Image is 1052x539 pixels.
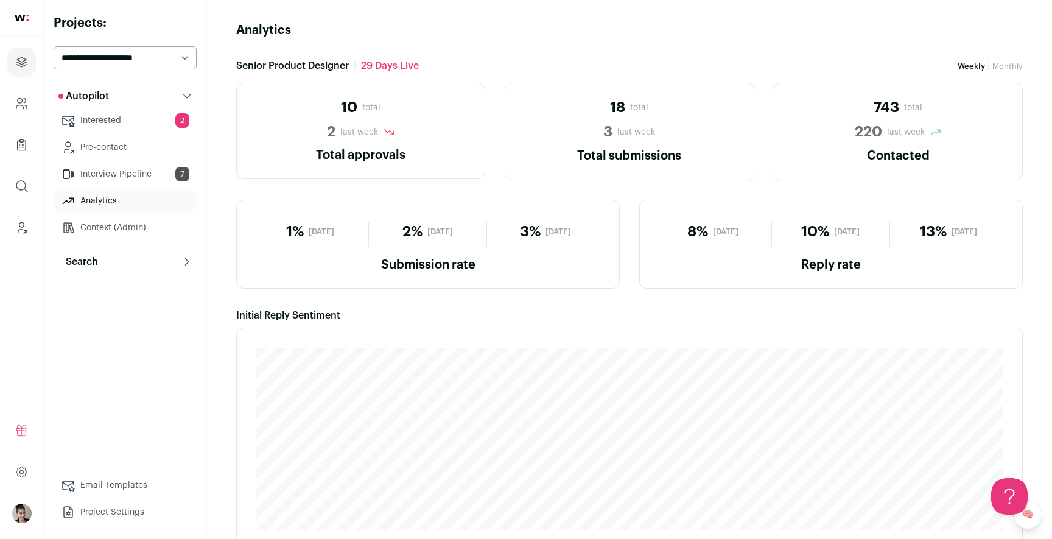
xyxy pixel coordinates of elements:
a: Email Templates [54,473,197,498]
span: 220 [855,122,882,142]
span: [DATE] [834,227,860,237]
span: 3 [603,122,612,142]
span: total [362,102,380,114]
a: Analytics [54,189,197,213]
a: Context (Admin) [54,216,197,240]
span: [DATE] [309,227,334,237]
span: [DATE] [427,227,453,237]
span: last week [887,126,925,138]
span: 13% [920,222,947,242]
a: Interested2 [54,108,197,133]
a: Company and ATS Settings [7,89,36,118]
span: [DATE] [952,227,977,237]
p: Autopilot [58,89,109,104]
span: last week [617,126,655,138]
span: 10 [341,98,357,118]
span: | [354,58,356,73]
span: Weekly [958,62,985,70]
span: total [904,102,922,114]
span: 2 [327,122,335,142]
span: [DATE] [545,227,571,237]
a: Project Settings [54,500,197,524]
h1: Analytics [236,22,291,39]
p: Search [58,255,98,269]
img: wellfound-shorthand-0d5821cbd27db2630d0214b213865d53afaa358527fdda9d0ea32b1df1b89c2c.svg [15,15,29,21]
button: Search [54,250,197,274]
a: Leads (Backoffice) [7,213,36,242]
div: Initial Reply Sentiment [236,308,1023,323]
h2: Submission rate [251,256,605,273]
span: total [630,102,648,114]
span: 1% [286,222,304,242]
a: Projects [7,48,36,77]
span: last week [340,126,378,138]
span: 8% [687,222,708,242]
h2: Contacted [789,147,1008,165]
a: 🧠 [1013,500,1042,529]
span: 2 [175,113,189,128]
span: 18 [610,98,625,118]
h2: Total submissions [520,147,738,165]
span: 743 [874,98,899,118]
a: Monthly [992,62,1023,70]
h2: Projects: [54,15,197,32]
iframe: Toggle Customer Support [991,478,1028,515]
img: 8072482-medium_jpg [12,504,32,523]
a: Company Lists [7,130,36,160]
span: 29 days Live [361,58,419,73]
h2: Reply rate [654,256,1008,273]
span: 7 [175,167,189,181]
span: [DATE] [713,227,738,237]
span: 10% [801,222,829,242]
span: Senior Product Designer [236,58,349,73]
a: Interview Pipeline7 [54,162,197,186]
button: Open dropdown [12,504,32,523]
span: 2% [402,222,423,242]
a: Pre-contact [54,135,197,160]
span: | [987,61,990,71]
h2: Total approvals [251,147,470,164]
span: 3% [520,222,541,242]
button: Autopilot [54,84,197,108]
